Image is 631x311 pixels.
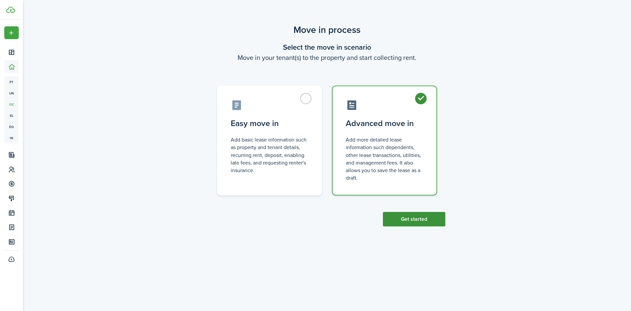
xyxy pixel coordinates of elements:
[6,7,15,13] img: TenantCloud
[346,117,423,129] control-radio-card-title: Advanced move in
[209,42,445,53] wizard-step-header-title: Select the move in scenario
[209,53,445,63] wizard-step-header-description: Move in your tenant(s) to the property and start collecting rent.
[346,136,423,182] control-radio-card-description: Add more detailed lease information such dependents, other lease transactions, utilities, and man...
[4,110,19,121] a: kl
[4,88,19,99] a: un
[4,26,19,39] button: Open menu
[231,117,308,129] control-radio-card-title: Easy move in
[231,136,308,174] control-radio-card-description: Add basic lease information such as property and tenant details, recurring rent, deposit, enablin...
[4,76,19,88] a: pt
[4,99,19,110] a: oc
[383,212,445,226] button: Get started
[209,23,445,37] scenario-title: Move in process
[4,121,19,132] a: eq
[4,132,19,143] a: in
